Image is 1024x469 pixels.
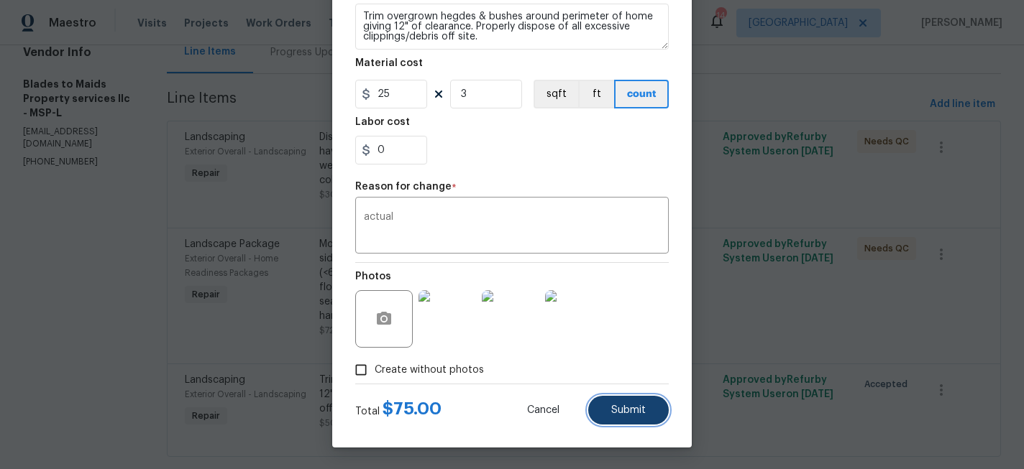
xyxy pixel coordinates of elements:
[534,80,578,108] button: sqft
[588,396,669,424] button: Submit
[364,212,660,242] textarea: actual
[355,58,423,68] h5: Material cost
[355,4,669,50] textarea: Trim overgrown hegdes & bushes around perimeter of home giving 12" of clearance. Properly dispose...
[527,405,559,416] span: Cancel
[375,363,484,378] span: Create without photos
[383,400,442,417] span: $ 75.00
[355,401,442,419] div: Total
[355,182,452,192] h5: Reason for change
[614,80,669,108] button: count
[611,405,646,416] span: Submit
[355,271,391,282] h5: Photos
[504,396,582,424] button: Cancel
[578,80,614,108] button: ft
[355,117,410,127] h5: Labor cost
